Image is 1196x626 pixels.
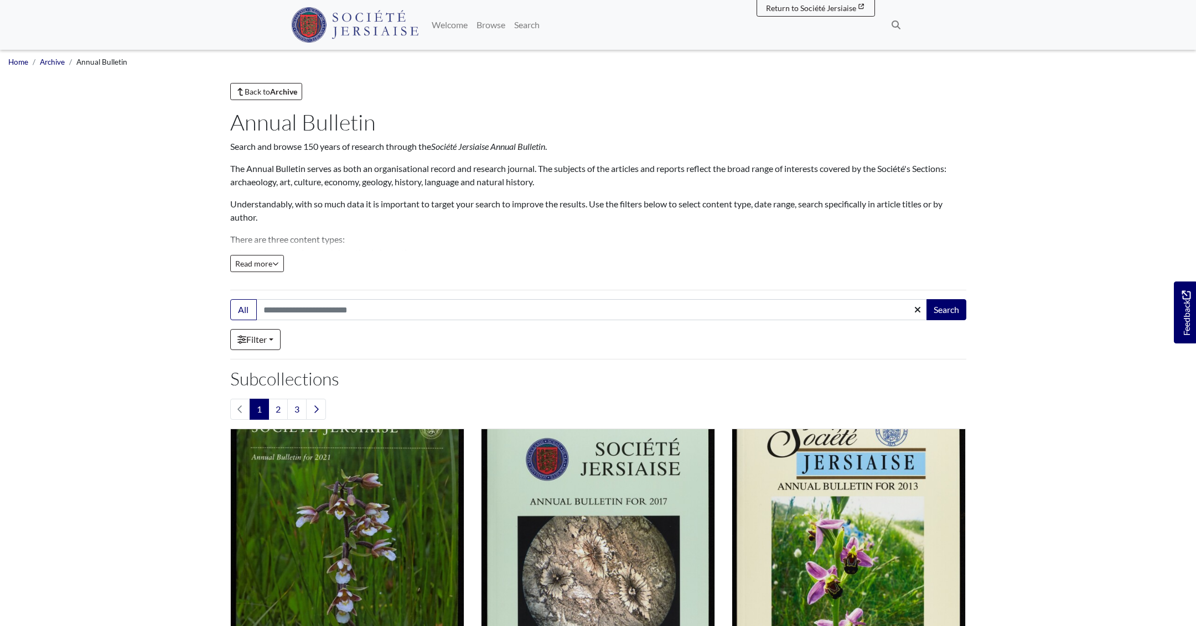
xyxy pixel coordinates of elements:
[230,255,284,272] button: Read all of the content
[235,259,279,268] span: Read more
[250,399,269,420] span: Goto page 1
[230,368,966,389] h2: Subcollections
[256,299,928,320] input: Search this collection...
[431,141,545,152] em: Société Jersiaise Annual Bulletin
[472,14,510,36] a: Browse
[76,58,127,66] span: Annual Bulletin
[510,14,544,36] a: Search
[230,299,257,320] button: All
[1179,291,1193,336] span: Feedback
[230,109,966,135] h1: Annual Bulletin
[230,83,303,100] a: Back toArchive
[230,399,966,420] nav: pagination
[306,399,326,420] a: Next page
[8,58,28,66] a: Home
[230,140,966,153] p: Search and browse 150 years of research through the .
[230,162,966,189] p: The Annual Bulletin serves as both an organisational record and research journal. The subjects of...
[230,399,250,420] li: Previous page
[291,7,419,43] img: Société Jersiaise
[270,87,297,96] strong: Archive
[1174,281,1196,343] a: Would you like to provide feedback?
[291,4,419,45] a: Société Jersiaise logo
[268,399,288,420] a: Goto page 2
[230,329,281,350] a: Filter
[427,14,472,36] a: Welcome
[766,3,856,13] span: Return to Société Jersiaise
[287,399,307,420] a: Goto page 3
[926,299,966,320] button: Search
[230,197,966,224] p: Understandably, with so much data it is important to target your search to improve the results. U...
[230,233,966,286] p: There are three content types: Information: contains administrative information. Reports: contain...
[40,58,65,66] a: Archive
